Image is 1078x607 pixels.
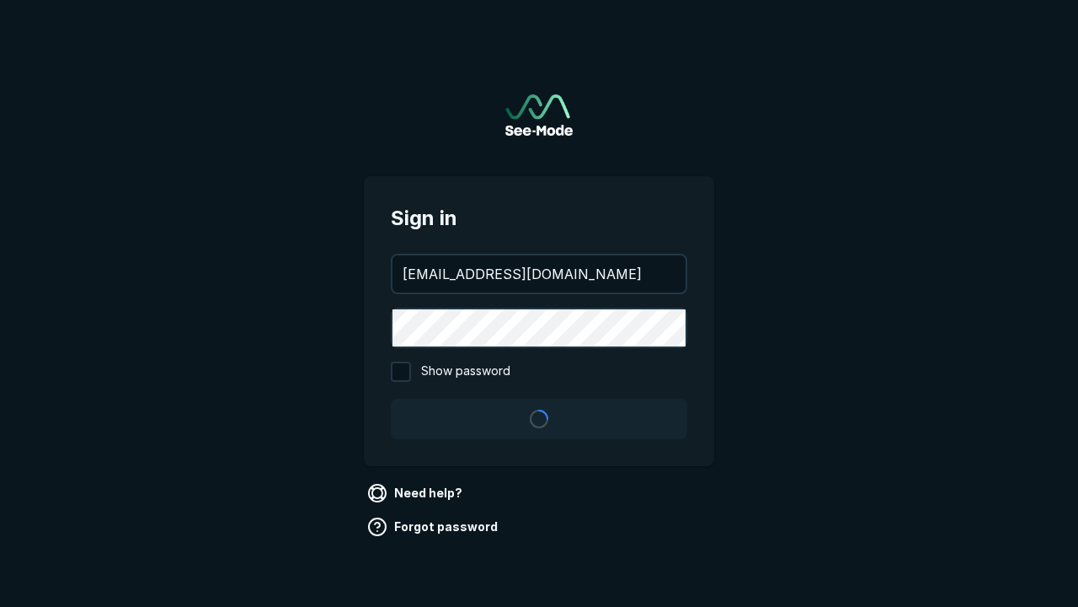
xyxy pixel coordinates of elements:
span: Show password [421,362,510,382]
span: Sign in [391,203,687,234]
a: Forgot password [364,513,504,540]
img: See-Mode Logo [505,94,573,136]
a: Go to sign in [505,94,573,136]
a: Need help? [364,480,469,507]
input: your@email.com [392,255,686,293]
